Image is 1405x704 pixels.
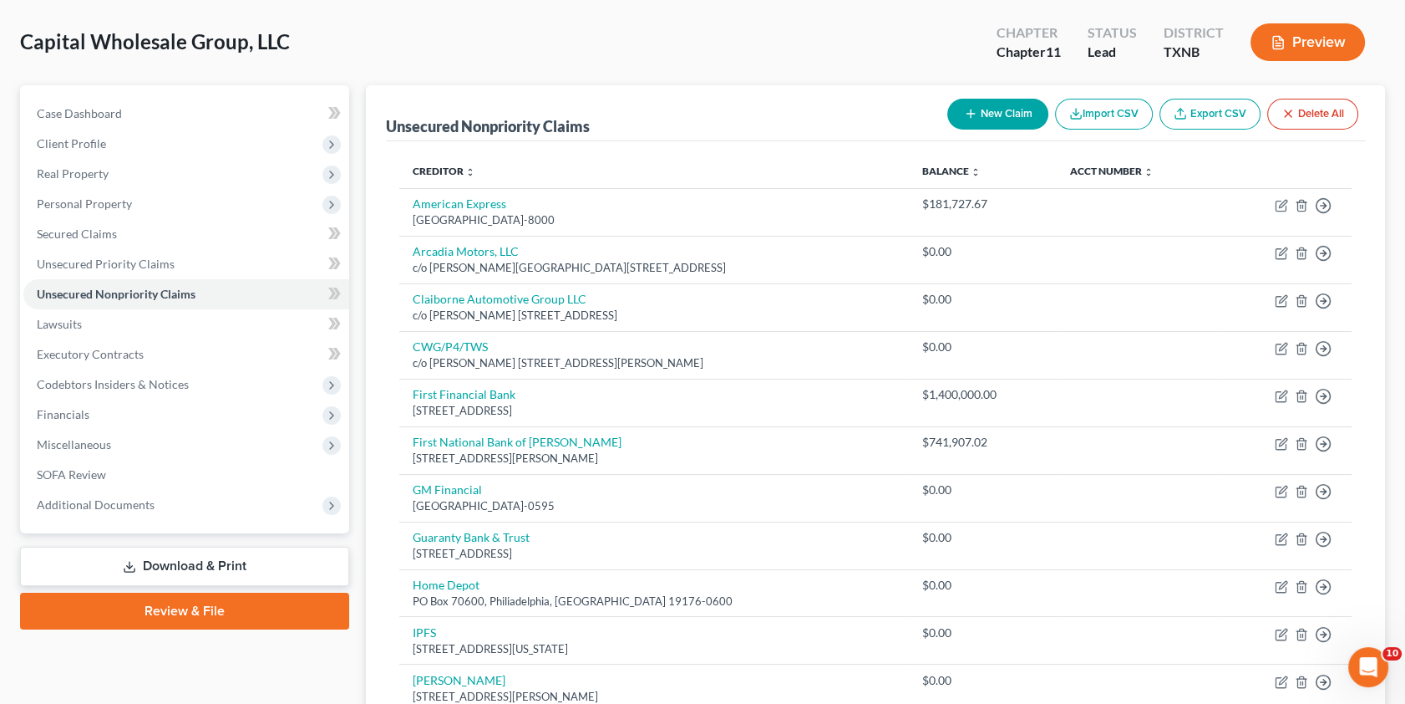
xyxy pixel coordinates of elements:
i: unfold_more [465,167,475,177]
div: c/o [PERSON_NAME] [STREET_ADDRESS] [413,308,895,324]
a: Unsecured Priority Claims [23,249,349,279]
span: Capital Wholesale Group, LLC [20,29,290,54]
span: Codebtors Insiders & Notices [37,377,189,391]
div: c/o [PERSON_NAME][GEOGRAPHIC_DATA][STREET_ADDRESS] [413,260,895,276]
span: Lawsuits [37,317,82,331]
a: First National Bank of [PERSON_NAME] [413,435,621,449]
button: Import CSV [1055,99,1153,130]
span: SOFA Review [37,467,106,482]
a: IPFS [413,625,436,640]
a: CWG/P4/TWS [413,339,488,354]
a: Lawsuits [23,309,349,339]
a: Review & File [20,593,349,630]
a: Case Dashboard [23,99,349,129]
a: Acct Number unfold_more [1070,165,1154,177]
a: Export CSV [1159,99,1260,130]
div: Unsecured Nonpriority Claims [386,116,590,136]
span: Unsecured Nonpriority Claims [37,287,195,301]
i: unfold_more [1144,167,1154,177]
a: First Financial Bank [413,387,515,401]
span: Financials [37,407,89,421]
a: American Express [413,196,506,211]
span: Personal Property [37,196,132,211]
div: District [1164,23,1224,43]
button: Preview [1250,23,1365,61]
span: Miscellaneous [37,437,111,451]
div: $0.00 [921,243,1043,260]
span: Additional Documents [37,497,155,512]
span: Real Property [37,166,109,181]
a: SOFA Review [23,460,349,490]
div: Chapter [997,23,1061,43]
iframe: Intercom live chat [1348,647,1388,687]
div: [STREET_ADDRESS][US_STATE] [413,641,895,657]
div: Lead [1088,43,1137,62]
a: Balance unfold_more [921,165,980,177]
div: $181,727.67 [921,196,1043,212]
a: Guaranty Bank & Trust [413,530,530,544]
a: Creditor unfold_more [413,165,475,177]
button: New Claim [947,99,1048,130]
div: $0.00 [921,339,1043,355]
button: Delete All [1267,99,1358,130]
span: Executory Contracts [37,347,144,361]
div: TXNB [1164,43,1224,62]
a: Claiborne Automotive Group LLC [413,292,586,306]
span: 11 [1046,43,1061,59]
div: $741,907.02 [921,434,1043,451]
a: Executory Contracts [23,339,349,370]
div: $0.00 [921,672,1043,689]
a: Download & Print [20,547,349,586]
span: Client Profile [37,136,106,150]
span: 10 [1382,647,1402,661]
div: [STREET_ADDRESS] [413,403,895,419]
div: $0.00 [921,625,1043,641]
div: $0.00 [921,577,1043,594]
div: Status [1088,23,1137,43]
div: PO Box 70600, Philiadelphia, [GEOGRAPHIC_DATA] 19176-0600 [413,594,895,610]
span: Unsecured Priority Claims [37,257,175,271]
div: $0.00 [921,482,1043,498]
div: Chapter [997,43,1061,62]
div: [GEOGRAPHIC_DATA]-8000 [413,212,895,228]
i: unfold_more [970,167,980,177]
a: GM Financial [413,482,482,497]
a: [PERSON_NAME] [413,673,505,687]
div: $0.00 [921,291,1043,308]
a: Unsecured Nonpriority Claims [23,279,349,309]
span: Case Dashboard [37,106,122,120]
a: Arcadia Motors, LLC [413,244,519,258]
div: [STREET_ADDRESS][PERSON_NAME] [413,451,895,467]
div: [GEOGRAPHIC_DATA]-0595 [413,498,895,514]
div: $0.00 [921,529,1043,546]
a: Secured Claims [23,219,349,249]
span: Secured Claims [37,227,117,241]
div: $1,400,000.00 [921,386,1043,403]
a: Home Depot [413,578,479,592]
div: c/o [PERSON_NAME] [STREET_ADDRESS][PERSON_NAME] [413,355,895,371]
div: [STREET_ADDRESS] [413,546,895,562]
